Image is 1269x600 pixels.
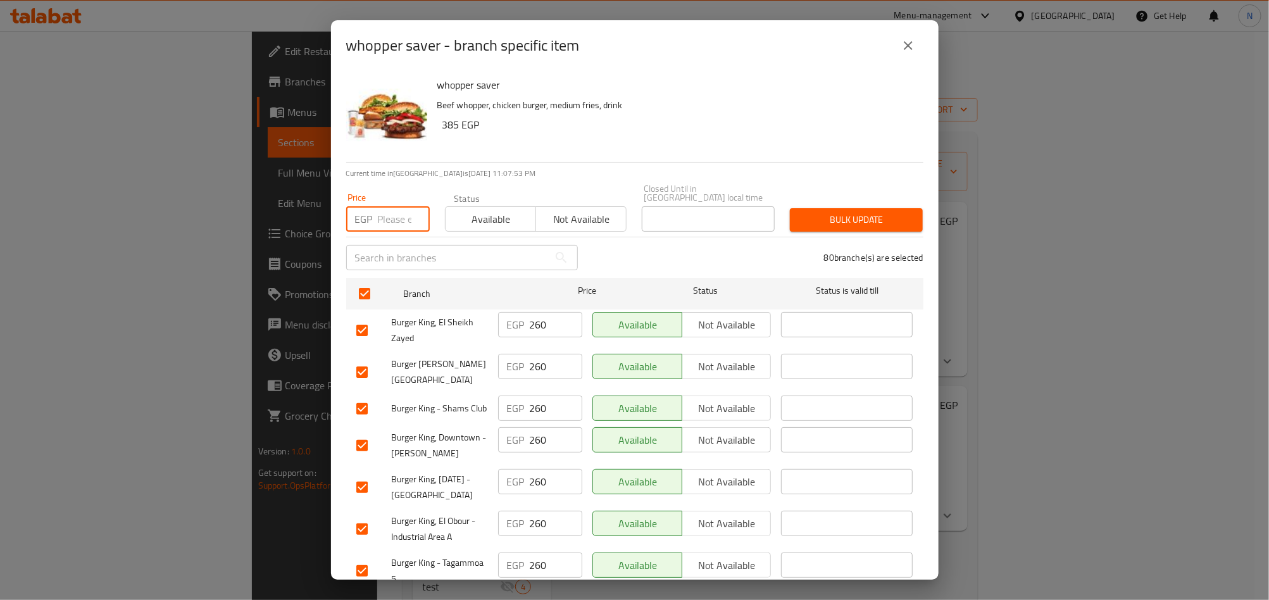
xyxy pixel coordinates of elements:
[530,396,582,421] input: Please enter price
[687,431,766,449] span: Not available
[687,515,766,533] span: Not available
[687,316,766,334] span: Not available
[682,312,772,337] button: Not available
[598,431,677,449] span: Available
[392,513,488,545] span: Burger King, El Obour - Industrial Area A
[824,251,923,264] p: 80 branche(s) are selected
[592,427,682,453] button: Available
[530,511,582,536] input: Please enter price
[682,427,772,453] button: Not available
[507,401,525,416] p: EGP
[598,399,677,418] span: Available
[378,206,430,232] input: Please enter price
[507,317,525,332] p: EGP
[392,356,488,388] span: Burger [PERSON_NAME][GEOGRAPHIC_DATA]
[507,432,525,447] p: EGP
[687,473,766,491] span: Not available
[592,469,682,494] button: Available
[592,396,682,421] button: Available
[530,427,582,453] input: Please enter price
[507,359,525,374] p: EGP
[451,210,531,228] span: Available
[682,354,772,379] button: Not available
[535,206,627,232] button: Not available
[346,168,923,179] p: Current time in [GEOGRAPHIC_DATA] is [DATE] 11:07:53 PM
[592,511,682,536] button: Available
[592,553,682,578] button: Available
[442,116,913,134] h6: 385 EGP
[781,283,913,299] span: Status is valid till
[893,30,923,61] button: close
[530,354,582,379] input: Please enter price
[598,556,677,575] span: Available
[346,76,427,157] img: whopper saver
[687,556,766,575] span: Not available
[592,354,682,379] button: Available
[507,516,525,531] p: EGP
[545,283,629,299] span: Price
[598,515,677,533] span: Available
[530,553,582,578] input: Please enter price
[682,553,772,578] button: Not available
[541,210,622,228] span: Not available
[392,472,488,503] span: Burger King, [DATE] - [GEOGRAPHIC_DATA]
[392,430,488,461] span: Burger King, Downtown - [PERSON_NAME]
[437,97,913,113] p: Beef whopper, chicken burger, medium fries, drink
[790,208,923,232] button: Bulk update
[682,396,772,421] button: Not available
[392,401,488,416] span: Burger King - Shams Club
[507,474,525,489] p: EGP
[392,555,488,587] span: Burger King - Tagammoa 5
[639,283,771,299] span: Status
[403,286,535,302] span: Branch
[530,312,582,337] input: Please enter price
[507,558,525,573] p: EGP
[687,358,766,376] span: Not available
[682,469,772,494] button: Not available
[355,211,373,227] p: EGP
[598,316,677,334] span: Available
[437,76,913,94] h6: whopper saver
[687,399,766,418] span: Not available
[346,245,549,270] input: Search in branches
[598,473,677,491] span: Available
[598,358,677,376] span: Available
[800,212,913,228] span: Bulk update
[392,315,488,346] span: Burger King, El Sheikh Zayed
[445,206,536,232] button: Available
[592,312,682,337] button: Available
[346,35,580,56] h2: whopper saver - branch specific item
[530,469,582,494] input: Please enter price
[682,511,772,536] button: Not available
